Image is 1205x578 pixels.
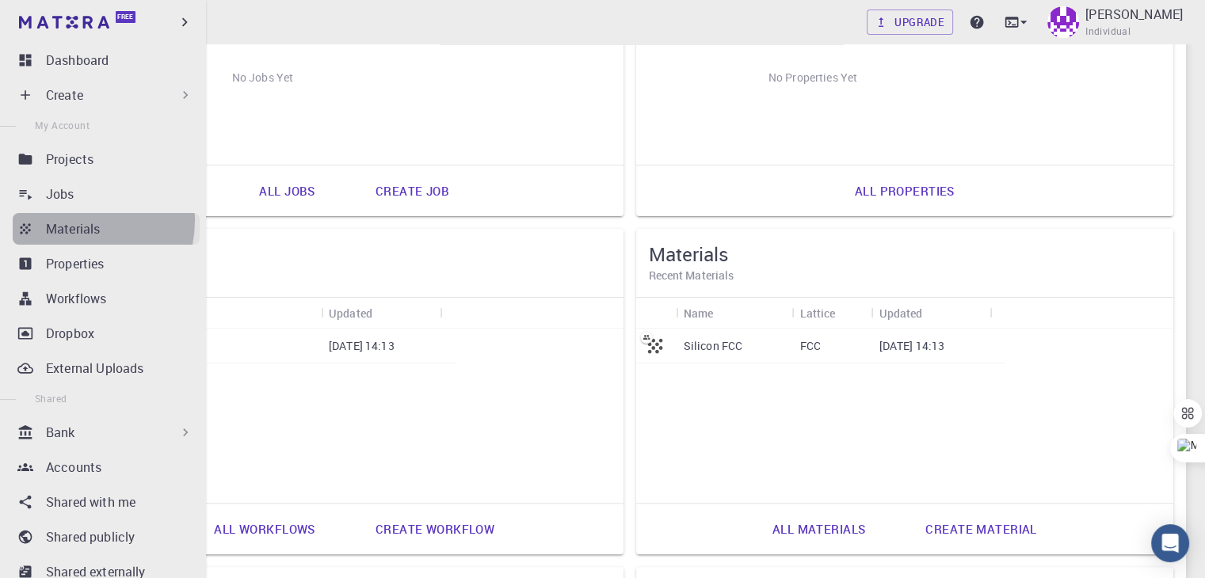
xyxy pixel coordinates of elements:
[46,324,94,343] p: Dropbox
[46,492,135,511] p: Shared with me
[13,44,200,76] a: Dashboard
[46,359,143,378] p: External Uploads
[799,298,835,329] div: Lattice
[835,300,860,325] button: Sort
[636,298,676,329] div: Icon
[98,241,611,267] h5: Workflows
[46,51,109,70] p: Dashboard
[46,289,106,308] p: Workflows
[125,298,321,329] div: Name
[321,298,440,329] div: Updated
[649,267,1161,284] h6: Recent Materials
[791,298,871,329] div: Lattice
[799,338,820,354] p: FCC
[879,298,922,329] div: Updated
[13,178,200,210] a: Jobs
[649,241,1161,267] h5: Materials
[13,451,200,483] a: Accounts
[755,510,883,548] a: All materials
[13,486,200,518] a: Shared with me
[1085,24,1131,40] span: Individual
[13,416,200,448] div: Bank
[13,283,200,314] a: Workflows
[879,338,944,354] p: [DATE] 14:13
[98,267,611,284] h6: Recent Workflows
[196,510,333,548] a: All workflows
[46,423,75,442] p: Bank
[19,16,109,29] img: logo
[908,510,1054,548] a: Create material
[32,11,89,25] span: Support
[242,172,332,210] a: All jobs
[35,392,67,405] span: Shared
[13,248,200,279] a: Properties
[46,150,93,169] p: Projects
[1047,6,1079,38] img: Mukesh rahar
[13,318,200,349] a: Dropbox
[46,458,101,477] p: Accounts
[837,172,972,210] a: All properties
[46,254,105,273] p: Properties
[922,300,948,325] button: Sort
[329,298,372,329] div: Updated
[13,521,200,553] a: Shared publicly
[329,338,395,354] p: [DATE] 14:13
[13,143,200,175] a: Projects
[871,298,990,329] div: Updated
[46,86,83,105] p: Create
[713,300,738,325] button: Sort
[867,10,953,35] a: Upgrade
[13,213,200,245] a: Materials
[13,79,200,111] div: Create
[358,510,512,548] a: Create workflow
[35,119,90,131] span: My Account
[46,527,135,546] p: Shared publicly
[46,219,100,238] p: Materials
[372,300,398,325] button: Sort
[684,298,714,329] div: Name
[13,352,200,384] a: External Uploads
[46,184,74,203] p: Jobs
[358,172,467,210] a: Create job
[684,338,743,354] p: Silicon FCC
[676,298,792,329] div: Name
[1085,5,1183,24] p: [PERSON_NAME]
[1151,524,1189,562] div: Open Intercom Messenger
